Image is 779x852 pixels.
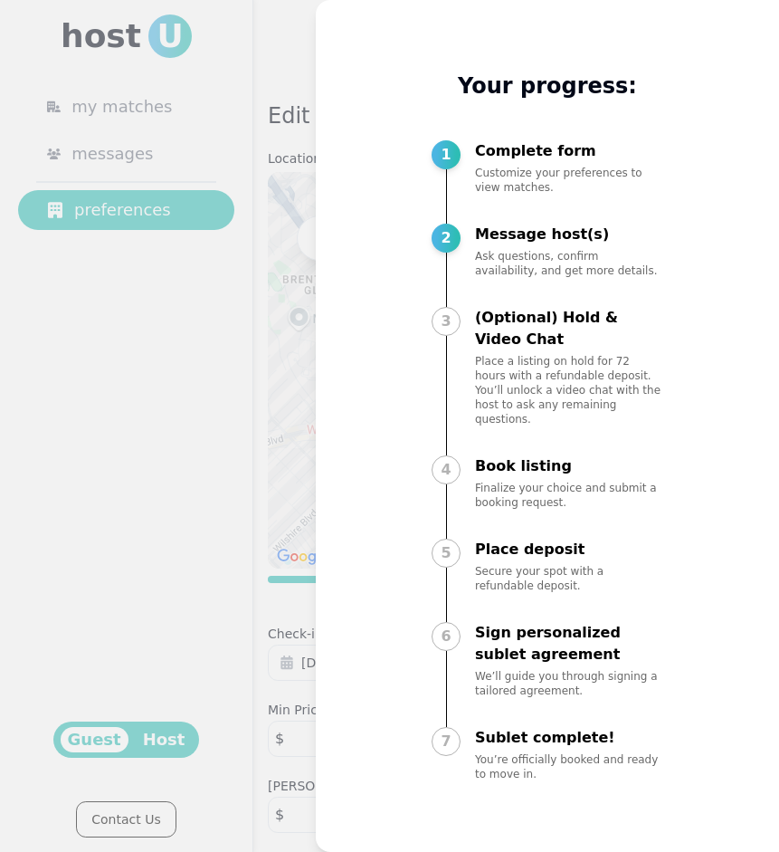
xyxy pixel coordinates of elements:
p: (Optional) Hold & Video Chat [475,307,663,350]
div: 1 [432,140,461,169]
p: Place deposit [475,539,663,560]
p: Secure your spot with a refundable deposit. [475,564,663,593]
p: Book listing [475,455,663,477]
p: Your progress: [432,72,663,101]
p: Complete form [475,140,663,162]
div: 5 [432,539,461,568]
div: 4 [432,455,461,484]
p: Customize your preferences to view matches. [475,166,663,195]
p: Finalize your choice and submit a booking request. [475,481,663,510]
p: You’re officially booked and ready to move in. [475,752,663,781]
div: 3 [432,307,461,336]
p: Ask questions, confirm availability, and get more details. [475,249,663,278]
p: Sign personalized sublet agreement [475,622,663,665]
div: 6 [432,622,461,651]
p: We’ll guide you through signing a tailored agreement. [475,669,663,698]
p: Place a listing on hold for 72 hours with a refundable deposit. You’ll unlock a video chat with t... [475,354,663,426]
p: Sublet complete! [475,727,663,749]
p: Message host(s) [475,224,663,245]
div: 2 [432,224,461,253]
div: 7 [432,727,461,756]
